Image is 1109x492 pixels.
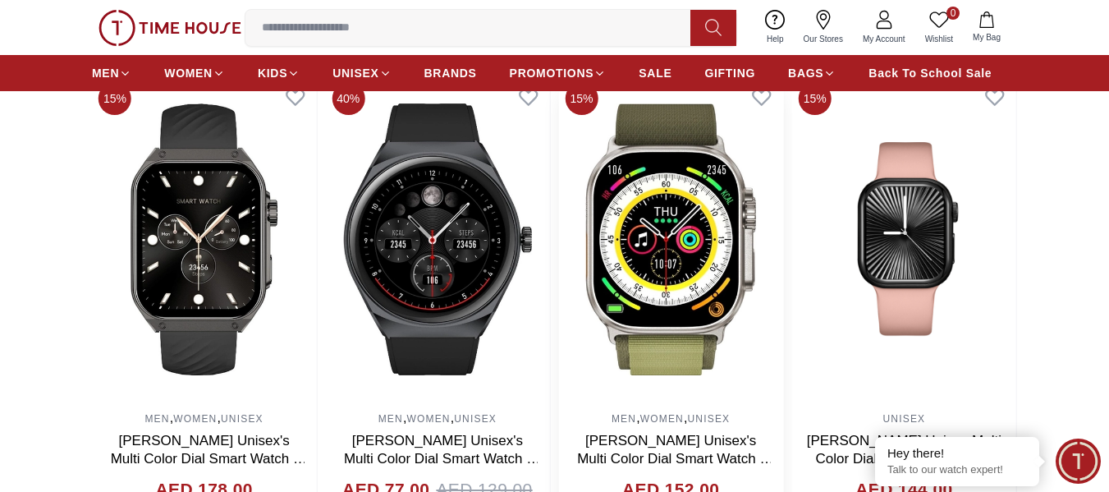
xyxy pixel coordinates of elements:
[332,65,378,81] span: UNISEX
[92,58,131,88] a: MEN
[99,10,241,46] img: ...
[378,413,403,425] a: MEN
[963,8,1010,47] button: My Bag
[919,33,960,45] span: Wishlist
[406,413,450,425] a: WOMEN
[221,413,264,425] a: UNISEX
[760,33,791,45] span: Help
[258,65,287,81] span: KIDS
[788,65,823,81] span: BAGS
[868,58,992,88] a: Back To School Sale
[966,31,1007,44] span: My Bag
[887,445,1027,462] div: Hey there!
[799,82,832,115] span: 15%
[173,413,217,425] a: WOMEN
[424,65,477,81] span: BRANDS
[797,33,850,45] span: Our Stores
[639,58,671,88] a: SALE
[882,413,925,425] a: UNISEX
[794,7,853,48] a: Our Stores
[510,65,594,81] span: PROMOTIONS
[164,58,225,88] a: WOMEN
[856,33,912,45] span: My Account
[332,82,364,115] span: 40%
[887,463,1027,477] p: Talk to our watch expert!
[792,76,1016,404] img: Kenneth Scott Unisex Multi Color Dial Smart Watch With Interchangeable Strap-KA10PRO-BSHBN
[258,58,300,88] a: KIDS
[639,65,671,81] span: SALE
[92,65,119,81] span: MEN
[92,76,316,404] img: Kenneth Scott Unisex's Multi Color Dial Smart Watch - KCRV9-XSBBB
[559,76,783,404] img: Kenneth Scott Unisex's Multi Color Dial Smart Watch - KULMX-SSBBH
[868,65,992,81] span: Back To School Sale
[325,76,549,404] img: Kenneth Scott Unisex's Multi Color Dial Smart Watch - KG9SE-XSBBL
[946,7,960,20] span: 0
[640,413,684,425] a: WOMEN
[757,7,794,48] a: Help
[510,58,607,88] a: PROMOTIONS
[687,413,730,425] a: UNISEX
[915,7,963,48] a: 0Wishlist
[144,413,169,425] a: MEN
[344,433,540,485] a: [PERSON_NAME] Unisex's Multi Color Dial Smart Watch - KG9SE-XSBBL
[566,82,598,115] span: 15%
[577,433,773,485] a: [PERSON_NAME] Unisex's Multi Color Dial Smart Watch - KULMX-SSBBH
[164,65,213,81] span: WOMEN
[788,58,836,88] a: BAGS
[704,58,755,88] a: GIFTING
[612,413,636,425] a: MEN
[111,433,307,485] a: [PERSON_NAME] Unisex's Multi Color Dial Smart Watch - KCRV9-XSBBB
[424,58,477,88] a: BRANDS
[99,82,131,115] span: 15%
[332,58,391,88] a: UNISEX
[704,65,755,81] span: GIFTING
[1056,439,1101,484] div: Chat Widget
[454,413,497,425] a: UNISEX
